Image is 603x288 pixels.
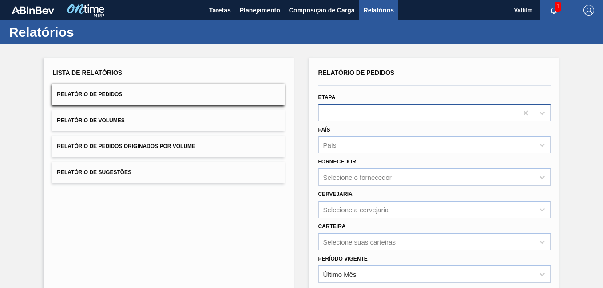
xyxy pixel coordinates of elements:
[12,6,54,14] img: TNhmsLtSVTkK8tSr43FrP2fwEKptu5GPRR3wAAAABJRU5ErkJggg==
[323,270,357,278] div: Último Mês
[52,84,285,105] button: Relatório de Pedidos
[57,143,195,149] span: Relatório de Pedidos Originados por Volume
[52,69,122,76] span: Lista de Relatórios
[318,256,368,262] label: Período Vigente
[57,169,131,175] span: Relatório de Sugestões
[52,110,285,132] button: Relatório de Volumes
[240,5,280,16] span: Planejamento
[555,2,561,12] span: 1
[52,136,285,157] button: Relatório de Pedidos Originados por Volume
[318,159,356,165] label: Fornecedor
[318,69,395,76] span: Relatório de Pedidos
[540,4,568,16] button: Notificações
[323,174,392,181] div: Selecione o fornecedor
[318,127,330,133] label: País
[57,91,122,97] span: Relatório de Pedidos
[52,162,285,183] button: Relatório de Sugestões
[57,117,124,124] span: Relatório de Volumes
[583,5,594,16] img: Logout
[364,5,394,16] span: Relatórios
[9,27,167,37] h1: Relatórios
[323,238,396,245] div: Selecione suas carteiras
[323,141,337,149] div: País
[318,94,336,101] label: Etapa
[318,223,346,230] label: Carteira
[323,206,389,213] div: Selecione a cervejaria
[318,191,353,197] label: Cervejaria
[209,5,231,16] span: Tarefas
[289,5,355,16] span: Composição de Carga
